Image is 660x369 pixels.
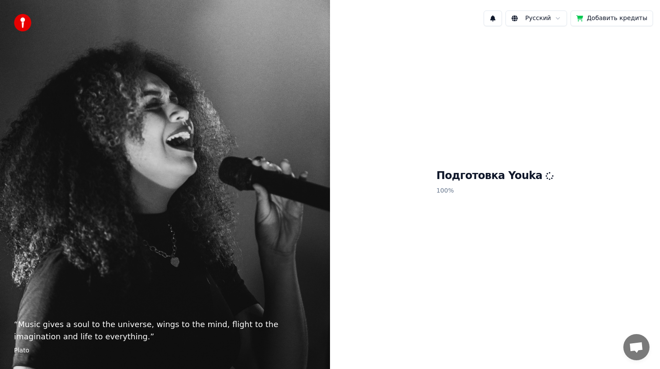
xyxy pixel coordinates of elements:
footer: Plato [14,346,316,355]
a: Открытый чат [623,334,650,360]
button: Добавить кредиты [571,10,653,26]
h1: Подготовка Youka [437,169,554,183]
p: 100 % [437,183,554,199]
img: youka [14,14,31,31]
p: “ Music gives a soul to the universe, wings to the mind, flight to the imagination and life to ev... [14,318,316,343]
